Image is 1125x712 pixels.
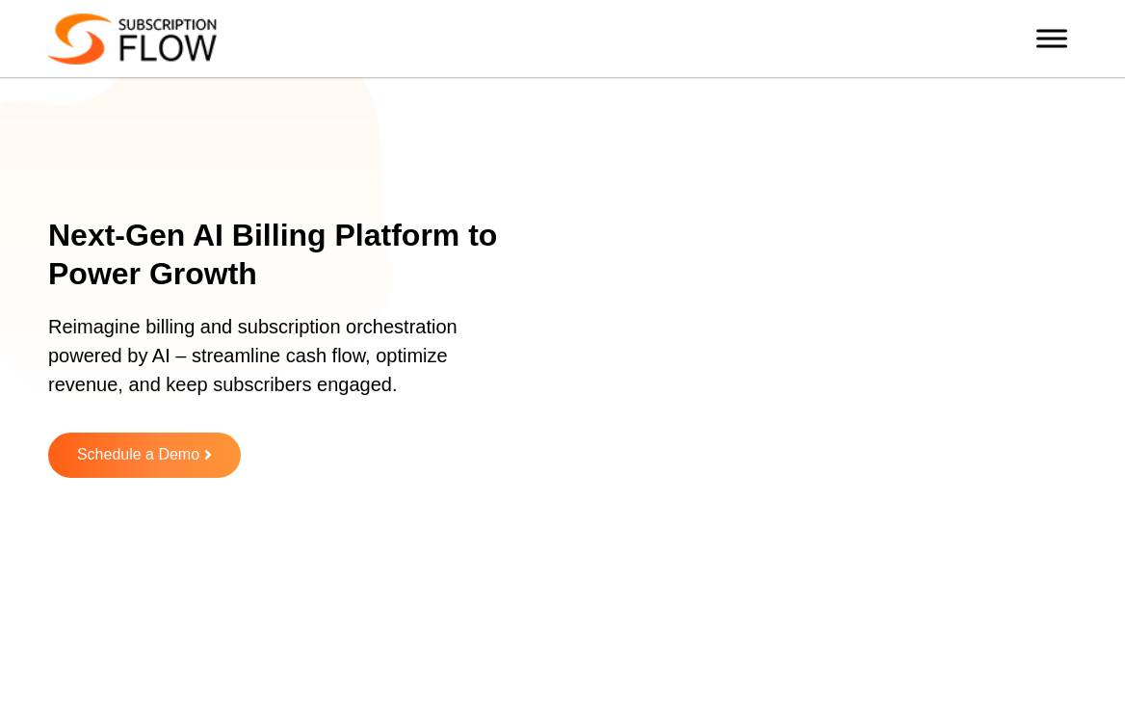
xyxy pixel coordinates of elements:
[48,433,241,478] a: Schedule a Demo
[77,447,199,463] span: Schedule a Demo
[48,216,512,293] h1: Next-Gen AI Billing Platform to Power Growth
[48,13,217,65] img: Subscriptionflow
[1036,29,1067,47] button: Toggle Menu
[48,312,488,418] p: Reimagine billing and subscription orchestration powered by AI – streamline cash flow, optimize r...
